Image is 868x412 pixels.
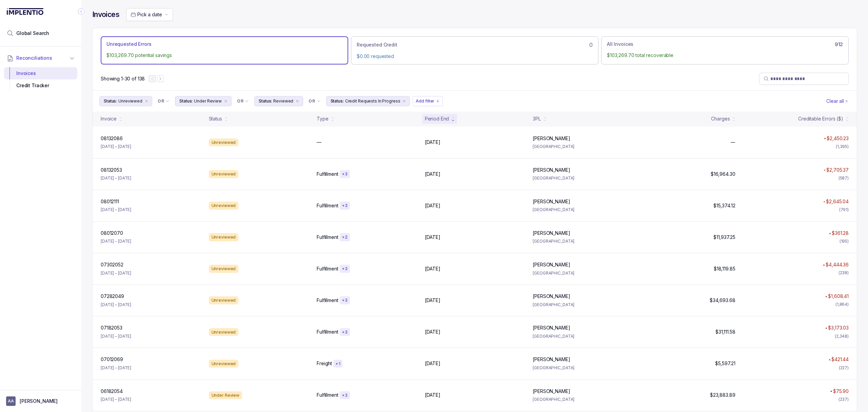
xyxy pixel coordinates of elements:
[317,202,338,209] p: Fulfillment
[101,36,849,64] ul: Action Tab Group
[101,238,131,245] p: [DATE] – [DATE]
[425,171,440,177] p: [DATE]
[16,55,52,61] span: Reconciliations
[342,330,348,335] p: + 3
[425,234,440,241] p: [DATE]
[118,98,142,105] p: Unreviewed
[101,270,131,277] p: [DATE] – [DATE]
[828,293,849,300] p: $1,608.41
[335,361,340,367] p: + 1
[317,297,338,304] p: Fulfillment
[101,75,145,82] p: Showing 1-30 of 138
[715,360,735,367] p: $5,597.21
[9,79,72,92] div: Credit Tracker
[835,42,843,47] h6: 912
[342,298,348,303] p: + 3
[137,12,162,17] span: Pick a date
[331,98,344,105] p: Status:
[6,396,16,406] span: User initials
[832,230,849,237] p: $361.28
[533,198,570,205] p: [PERSON_NAME]
[209,115,222,122] div: Status
[158,98,170,104] li: Filter Chip Connector undefined
[533,301,633,308] p: [GEOGRAPHIC_DATA]
[533,396,633,403] p: [GEOGRAPHIC_DATA]
[309,98,320,104] li: Filter Chip Connector undefined
[342,266,348,271] p: + 3
[101,115,117,122] div: Invoice
[826,167,849,173] p: $2,705.37
[317,392,338,398] p: Fulfillment
[533,206,633,213] p: [GEOGRAPHIC_DATA]
[425,392,440,398] p: [DATE]
[342,235,348,240] p: + 2
[839,396,849,403] div: (237)
[713,202,735,209] p: $15,374.12
[533,364,633,371] p: [GEOGRAPHIC_DATA]
[533,143,633,150] p: [GEOGRAPHIC_DATA]
[317,360,332,367] p: Freight
[839,206,849,213] div: (791)
[179,98,193,105] p: Status:
[4,51,77,65] button: Reconciliations
[823,201,825,203] img: red pointer upwards
[825,96,850,106] button: Clear Filters
[209,360,239,368] div: Unreviewed
[237,98,243,104] p: OR
[101,75,145,82] div: Remaining page entries
[16,30,49,37] span: Global Search
[413,96,443,106] button: Filter Chip Add filter
[828,324,849,331] p: $3,173.03
[835,333,849,340] div: (2,348)
[826,98,844,105] p: Clear all
[836,143,849,150] div: (1,395)
[326,96,410,106] button: Filter Chip Credit Requests In Progress
[6,396,75,406] button: User initials[PERSON_NAME]
[533,135,570,142] p: [PERSON_NAME]
[273,98,293,105] p: Reviewed
[309,98,315,104] p: OR
[317,171,338,177] p: Fulfillment
[425,297,440,304] p: [DATE]
[425,360,440,367] p: [DATE]
[104,98,117,105] p: Status:
[825,327,827,329] img: red pointer upwards
[99,96,152,106] li: Filter Chip Unreviewed
[126,8,173,21] button: Date Range Picker
[237,98,249,104] li: Filter Chip Connector undefined
[144,98,149,104] div: remove content
[345,98,400,105] p: Credit Requests In Progress
[101,206,131,213] p: [DATE] – [DATE]
[425,139,440,146] p: [DATE]
[825,296,827,297] img: red pointer upwards
[101,261,123,268] p: 07302052
[342,393,348,398] p: + 3
[840,238,849,245] div: (195)
[826,261,849,268] p: $4,444.36
[254,96,303,106] button: Filter Chip Reviewed
[829,359,831,360] img: red pointer upwards
[209,328,239,336] div: Unreviewed
[99,96,825,106] ul: Filter Group
[715,329,735,335] p: $31,111.58
[533,175,633,182] p: [GEOGRAPHIC_DATA]
[209,202,239,210] div: Unreviewed
[714,265,735,272] p: $18,119.85
[342,203,348,208] p: + 3
[839,175,849,182] div: (587)
[533,238,633,245] p: [GEOGRAPHIC_DATA]
[533,167,570,173] p: [PERSON_NAME]
[357,41,593,49] div: 0
[317,265,338,272] p: Fulfillment
[533,388,570,395] p: [PERSON_NAME]
[101,143,131,150] p: [DATE] – [DATE]
[711,171,735,177] p: $16,964.30
[101,324,122,331] p: 07182053
[317,115,328,122] div: Type
[101,333,131,340] p: [DATE] – [DATE]
[425,202,440,209] p: [DATE]
[101,135,123,142] p: 08132086
[711,115,730,122] div: Charges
